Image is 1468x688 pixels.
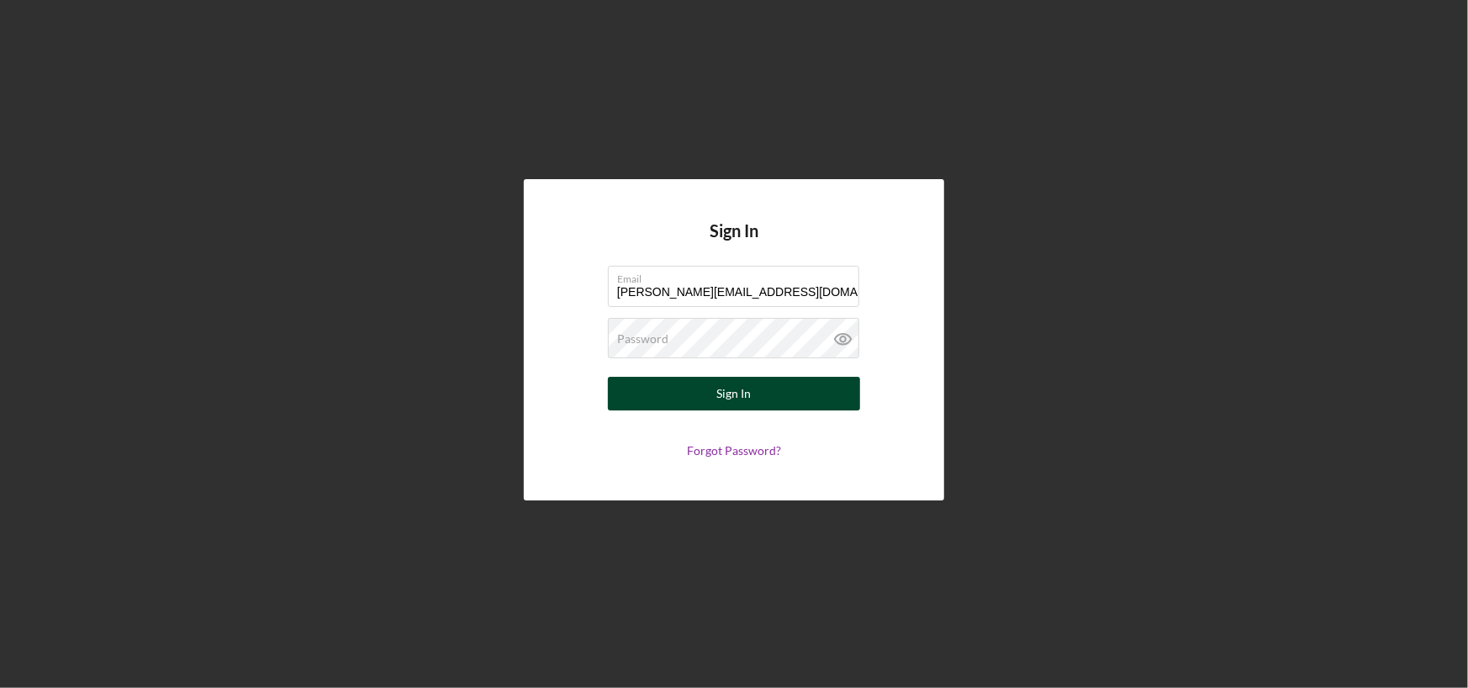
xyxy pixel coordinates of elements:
[717,377,752,410] div: Sign In
[617,267,859,285] label: Email
[687,443,781,458] a: Forgot Password?
[608,377,860,410] button: Sign In
[617,332,668,346] label: Password
[710,221,758,266] h4: Sign In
